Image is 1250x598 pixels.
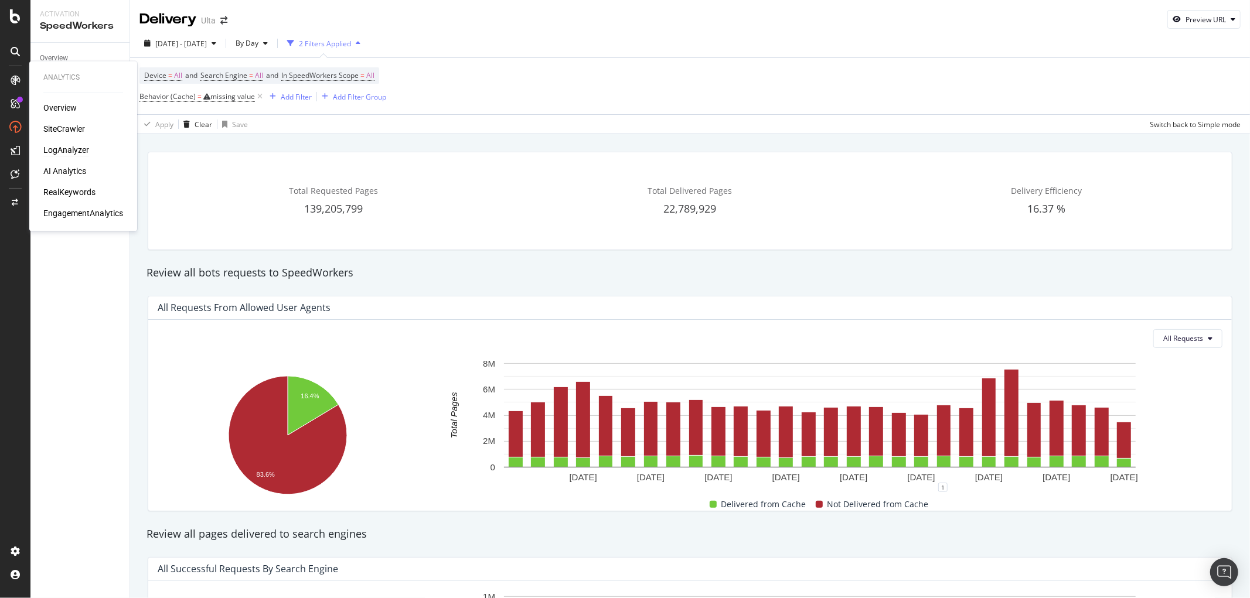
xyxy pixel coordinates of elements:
a: SiteCrawler [43,124,85,135]
span: Not Delivered from Cache [827,497,929,511]
div: Switch back to Simple mode [1150,119,1241,129]
div: Review all bots requests to SpeedWorkers [141,265,1239,281]
button: Add Filter Group [317,90,386,104]
span: Delivered from Cache [721,497,806,511]
div: 2 Filters Applied [299,39,351,49]
svg: A chart. [158,370,418,501]
div: All Successful Requests by Search Engine [158,563,338,575]
button: Add Filter [265,90,312,104]
span: Delivery Efficiency [1011,185,1082,196]
button: [DATE] - [DATE] [139,34,221,53]
span: 22,789,929 [663,201,716,216]
button: All Requests [1153,329,1222,348]
div: Activation [40,9,120,19]
span: In SpeedWorkers Scope [281,70,359,80]
button: Preview URL [1167,10,1241,29]
a: Overview [43,102,77,114]
div: missing value [210,91,255,101]
div: Preview URL [1186,15,1226,25]
text: 2M [483,436,495,446]
span: 16.37 % [1027,201,1065,216]
div: Add Filter Group [333,92,386,102]
span: All [174,67,182,84]
button: Clear [179,115,212,134]
div: arrow-right-arrow-left [220,16,227,25]
span: All [255,67,263,84]
div: Delivery [139,9,196,29]
text: [DATE] [840,472,867,482]
div: Overview [40,52,68,64]
button: Apply [139,115,173,134]
text: 4M [483,410,495,420]
span: Behavior (Cache) [139,91,196,101]
div: SpeedWorkers [40,19,120,33]
span: [DATE] - [DATE] [155,39,207,49]
div: Clear [195,119,212,129]
text: [DATE] [637,472,665,482]
div: Analytics [43,73,123,83]
div: 1 [938,483,948,492]
span: = [168,70,172,80]
span: 139,205,799 [304,201,363,216]
text: 8M [483,358,495,368]
div: Apply [155,119,173,129]
span: Total Delivered Pages [648,185,732,196]
div: Ulta [201,15,216,26]
button: 2 Filters Applied [282,34,365,53]
button: By Day [231,34,273,53]
a: AI Analytics [43,166,86,177]
span: = [360,70,365,80]
span: All [366,67,374,84]
a: RealKeywords [43,187,96,199]
span: Search Engine [200,70,247,80]
span: By Day [231,38,258,48]
a: Overview [40,52,121,64]
text: [DATE] [705,472,733,482]
text: [DATE] [1043,472,1071,482]
span: = [197,91,202,101]
span: All Requests [1163,333,1203,343]
text: 0 [491,462,495,472]
a: EngagementAnalytics [43,208,123,220]
text: 6M [483,384,495,394]
span: Device [144,70,166,80]
text: [DATE] [1111,472,1138,482]
button: Save [217,115,248,134]
div: Add Filter [281,92,312,102]
span: Total Requested Pages [289,185,378,196]
text: 83.6% [257,471,275,478]
svg: A chart. [425,357,1215,487]
div: Review all pages delivered to search engines [141,527,1239,542]
div: Save [232,119,248,129]
span: and [266,70,278,80]
div: All Requests from Allowed User Agents [158,302,331,313]
text: 16.4% [301,392,319,399]
a: LogAnalyzer [43,145,89,156]
text: [DATE] [772,472,800,482]
text: [DATE] [975,472,1003,482]
text: [DATE] [908,472,935,482]
text: Total Pages [449,392,459,438]
button: Switch back to Simple mode [1145,115,1241,134]
text: [DATE] [570,472,597,482]
span: and [185,70,197,80]
span: = [249,70,253,80]
div: Open Intercom Messenger [1210,558,1238,586]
